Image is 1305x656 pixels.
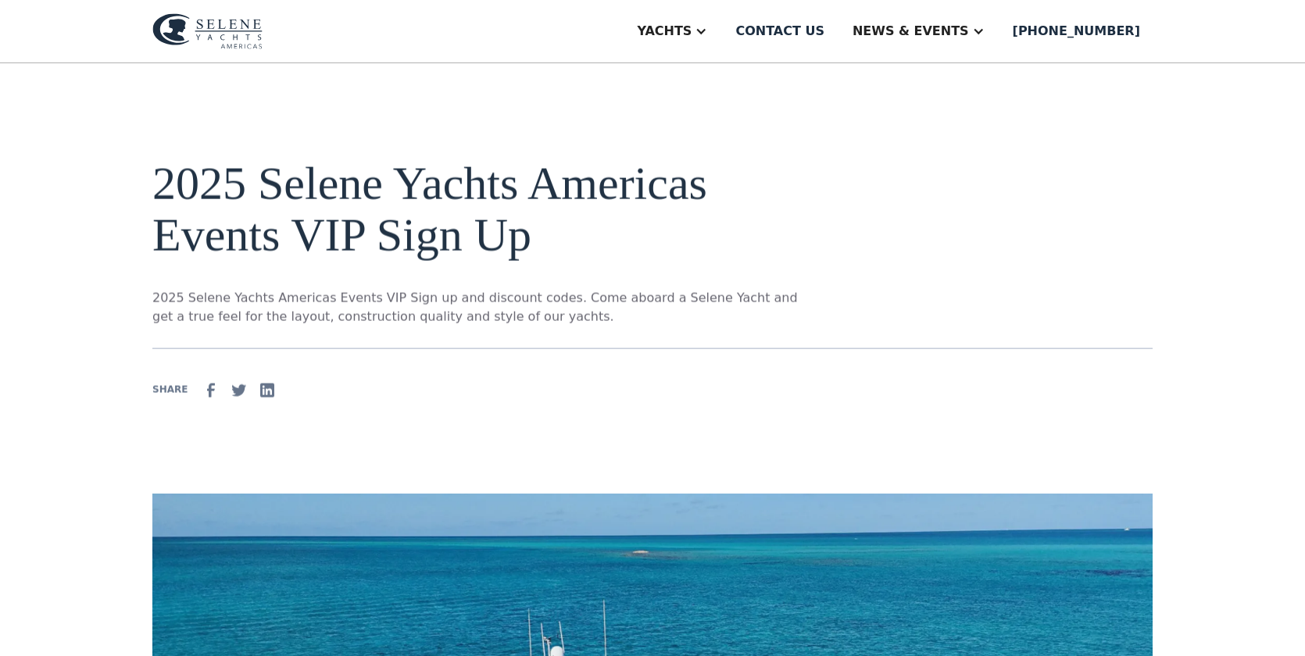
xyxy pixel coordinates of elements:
h1: 2025 Selene Yachts Americas Events VIP Sign Up [152,158,803,261]
img: Twitter [230,380,248,399]
img: Linkedin [258,380,277,399]
img: logo [152,13,263,49]
img: facebook [202,380,220,399]
p: 2025 Selene Yachts Americas Events VIP Sign up and discount codes. Come aboard a Selene Yacht and... [152,289,803,326]
div: Yachts [637,22,692,41]
div: SHARE [152,383,188,397]
div: News & EVENTS [853,22,969,41]
div: Contact us [735,22,824,41]
div: [PHONE_NUMBER] [1013,22,1140,41]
